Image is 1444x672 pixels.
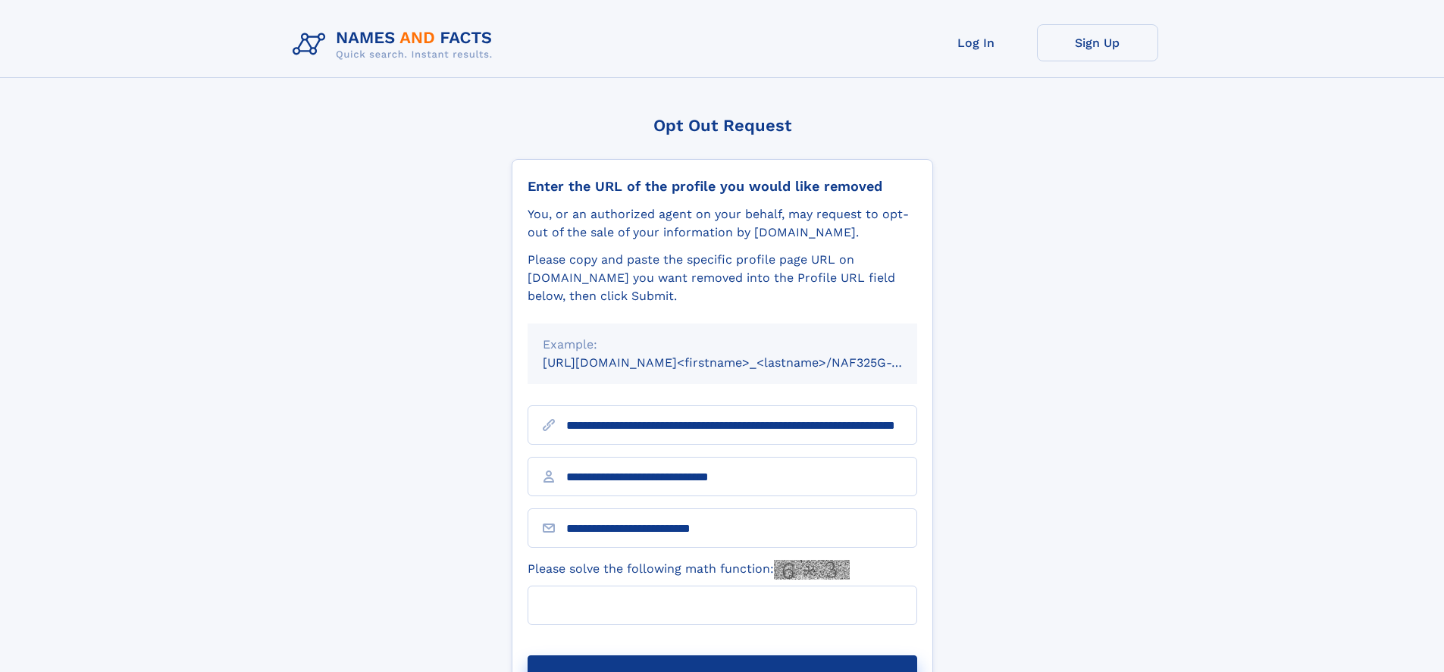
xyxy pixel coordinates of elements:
label: Please solve the following math function: [528,560,850,580]
div: You, or an authorized agent on your behalf, may request to opt-out of the sale of your informatio... [528,205,917,242]
div: Enter the URL of the profile you would like removed [528,178,917,195]
div: Please copy and paste the specific profile page URL on [DOMAIN_NAME] you want removed into the Pr... [528,251,917,305]
small: [URL][DOMAIN_NAME]<firstname>_<lastname>/NAF325G-xxxxxxxx [543,355,946,370]
img: Logo Names and Facts [287,24,505,65]
a: Log In [916,24,1037,61]
div: Opt Out Request [512,116,933,135]
a: Sign Up [1037,24,1158,61]
div: Example: [543,336,902,354]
